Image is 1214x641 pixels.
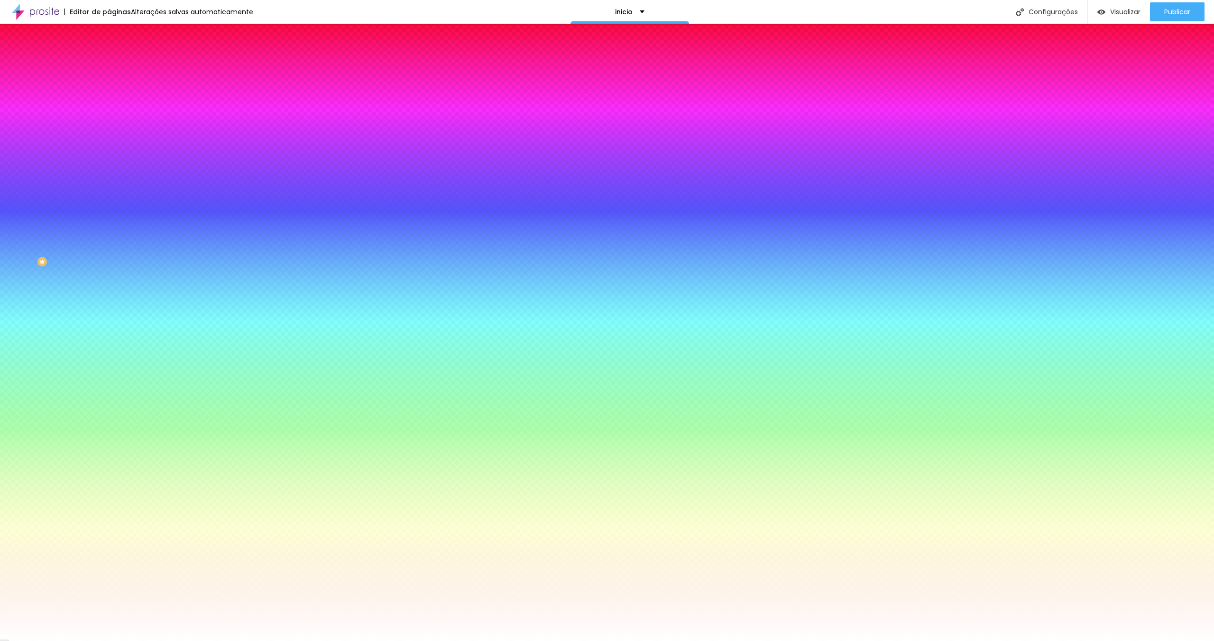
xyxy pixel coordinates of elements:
span: Visualizar [1110,8,1140,16]
span: Publicar [1164,8,1190,16]
p: inicio [615,9,633,15]
div: Alterações salvas automaticamente [131,9,253,15]
img: Icone [1016,8,1024,16]
img: view-1.svg [1097,8,1105,16]
div: Editor de páginas [64,9,131,15]
button: Visualizar [1088,2,1150,21]
button: Publicar [1150,2,1205,21]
